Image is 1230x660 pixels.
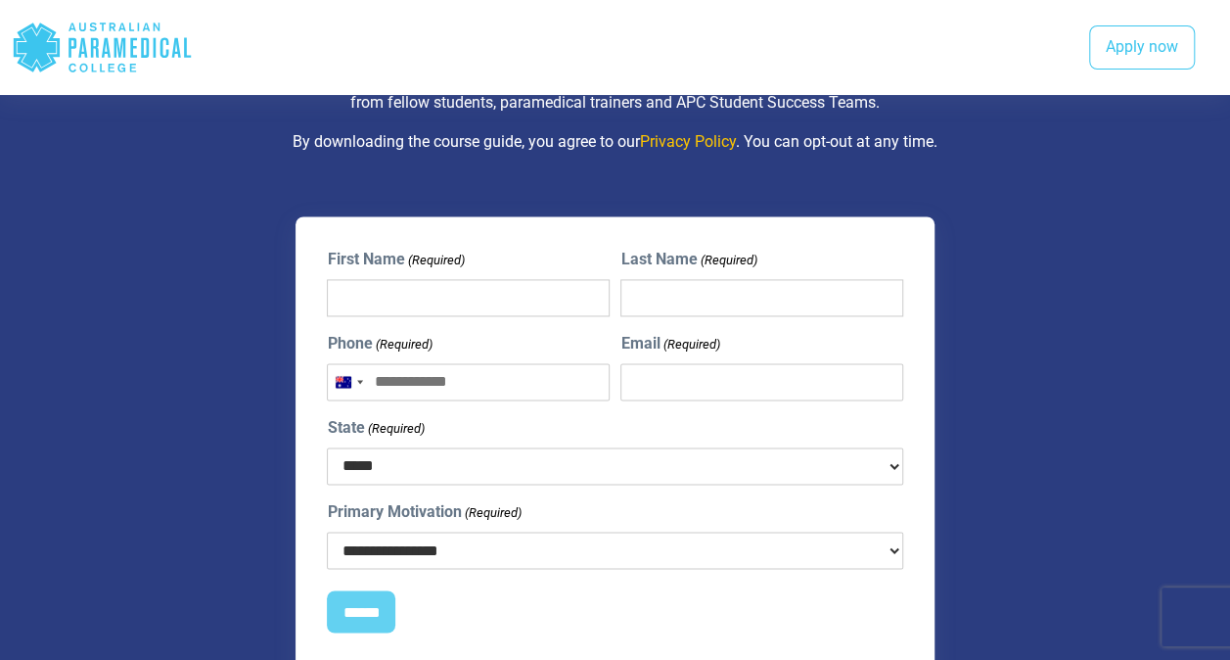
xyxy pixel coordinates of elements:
span: (Required) [463,503,522,523]
div: Australian Paramedical College [12,16,193,79]
span: (Required) [366,419,425,439]
a: Apply now [1089,25,1195,71]
label: Last Name [620,248,756,271]
label: State [327,416,424,440]
span: (Required) [699,251,757,270]
p: By downloading the course guide, you agree to our . You can opt-out at any time. [102,130,1127,154]
span: (Required) [374,335,433,354]
label: Primary Motivation [327,500,521,524]
label: Email [620,332,719,355]
span: (Required) [661,335,720,354]
button: Selected country [328,364,369,400]
a: Privacy Policy [640,132,736,151]
label: Phone [327,332,432,355]
label: First Name [327,248,464,271]
span: (Required) [406,251,465,270]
